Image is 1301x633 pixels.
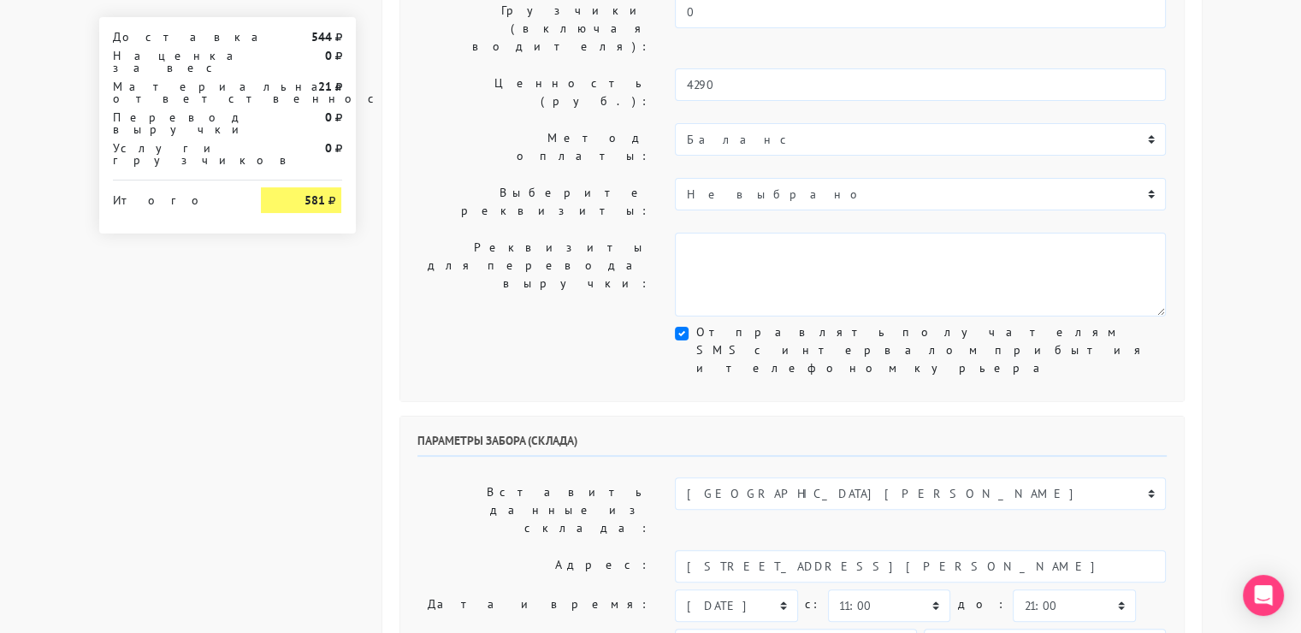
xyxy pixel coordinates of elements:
label: Адрес: [405,550,663,583]
label: Вставить данные из склада: [405,477,663,543]
div: Доставка [100,31,249,43]
strong: 0 [324,140,331,156]
label: Реквизиты для перевода выручки: [405,233,663,316]
div: Перевод выручки [100,111,249,135]
strong: 0 [324,48,331,63]
div: Услуги грузчиков [100,142,249,166]
label: Отправлять получателям SMS с интервалом прибытия и телефоном курьера [695,323,1166,377]
strong: 581 [304,192,324,208]
strong: 0 [324,109,331,125]
label: Дата и время: [405,589,663,622]
label: до: [957,589,1006,619]
label: Метод оплаты: [405,123,663,171]
h6: Параметры забора (склада) [417,434,1167,457]
label: Выберите реквизиты: [405,178,663,226]
label: Ценность (руб.): [405,68,663,116]
div: Наценка за вес [100,50,249,74]
strong: 21 [317,79,331,94]
div: Материальная ответственность [100,80,249,104]
strong: 544 [310,29,331,44]
div: Open Intercom Messenger [1243,575,1284,616]
div: Итого [113,187,236,206]
label: c: [805,589,821,619]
